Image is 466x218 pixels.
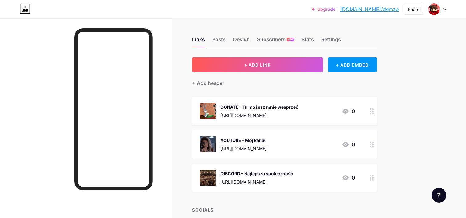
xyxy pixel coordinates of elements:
[302,36,314,47] div: Stats
[257,36,294,47] div: Subscribers
[342,141,355,148] div: 0
[312,7,335,12] a: Upgrade
[340,6,399,13] a: [DOMAIN_NAME]/demzo
[221,137,267,143] div: YOUTUBE - Mój kanał
[244,62,271,67] span: + ADD LINK
[342,107,355,115] div: 0
[200,103,216,119] img: DONATE - Tu możesz mnie wesprzeć
[221,104,298,110] div: DONATE - Tu możesz mnie wesprzeć
[328,57,377,72] div: + ADD EMBED
[428,3,440,15] img: demzo
[192,207,377,213] div: SOCIALS
[221,145,267,152] div: [URL][DOMAIN_NAME]
[221,179,293,185] div: [URL][DOMAIN_NAME]
[192,57,323,72] button: + ADD LINK
[408,6,419,13] div: Share
[200,136,216,152] img: YOUTUBE - Mój kanał
[321,36,341,47] div: Settings
[212,36,226,47] div: Posts
[288,38,294,41] span: NEW
[221,170,293,177] div: DISCORD - Najlepsza społeczność
[221,112,298,119] div: [URL][DOMAIN_NAME]
[233,36,250,47] div: Design
[342,174,355,181] div: 0
[192,36,205,47] div: Links
[200,170,216,186] img: DISCORD - Najlepsza społeczność
[192,79,224,87] div: + Add header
